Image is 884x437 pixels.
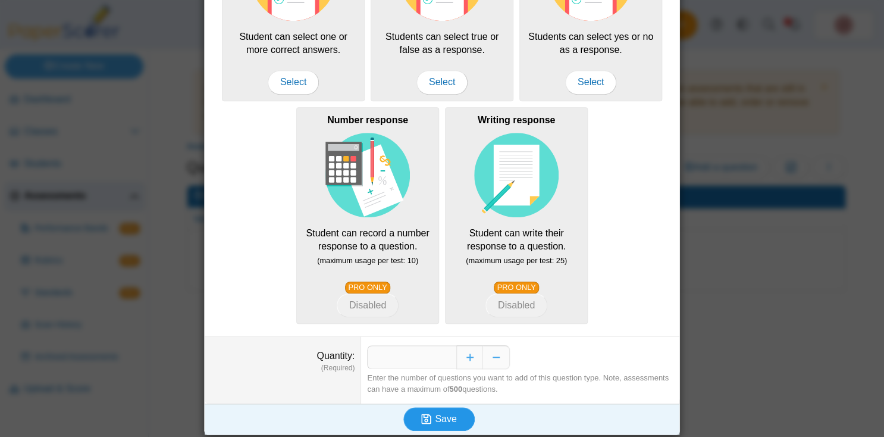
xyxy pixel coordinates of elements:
b: 500 [449,385,462,394]
label: Quantity [316,351,355,361]
button: Save [403,407,475,431]
div: Enter the number of questions you want to add of this question type. Note, assessments can have a... [367,373,673,394]
span: Select [565,70,616,94]
small: (maximum usage per test: 25) [466,256,567,265]
span: Disabled [498,300,535,310]
span: Save [435,414,456,424]
button: Number response Student can record a number response to a question. (maximum usage per test: 10) ... [337,294,399,317]
a: PRO ONLY [345,282,390,294]
b: Number response [327,115,408,125]
img: item-type-number-response.svg [325,133,410,217]
span: Select [416,70,468,94]
dfn: (Required) [211,363,355,373]
img: item-type-writing-response.svg [474,133,559,217]
b: Writing response [478,115,555,125]
button: Writing response Student can write their response to a question. (maximum usage per test: 25) PRO... [485,294,547,317]
button: Decrease [483,345,510,369]
span: Disabled [349,300,386,310]
button: Increase [456,345,483,369]
small: (maximum usage per test: 10) [317,256,418,265]
a: PRO ONLY [494,282,539,294]
div: Student can write their response to a question. [445,107,588,324]
div: Student can record a number response to a question. [296,107,439,324]
span: Select [268,70,319,94]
